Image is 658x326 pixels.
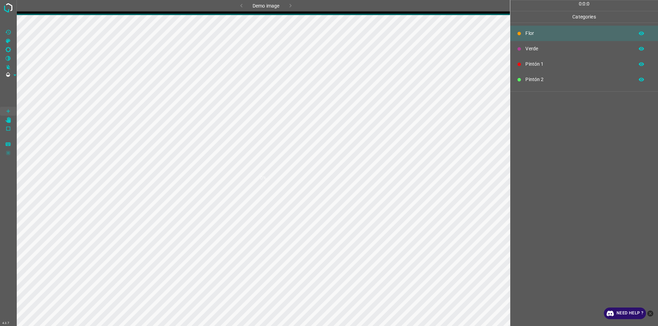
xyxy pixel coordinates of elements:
[587,0,589,8] p: 0
[510,26,658,41] div: Flor
[525,30,631,37] p: Flor
[510,72,658,87] div: Pintón 2
[2,2,14,14] img: logo
[510,56,658,72] div: Pintón 1
[646,308,655,319] button: close-help
[525,76,631,83] p: Pintón 2
[525,45,631,52] p: Verde
[579,0,582,8] p: 0
[510,87,658,103] div: Pintón 3
[510,41,658,56] div: Verde
[525,61,631,68] p: Pintón 1
[604,308,646,319] a: Need Help ?
[1,321,11,326] div: 4.3.7
[579,0,589,11] div: : :
[583,0,585,8] p: 0
[510,11,658,23] p: Categories
[260,174,266,182] h1: 0%
[253,2,279,11] h6: Demo image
